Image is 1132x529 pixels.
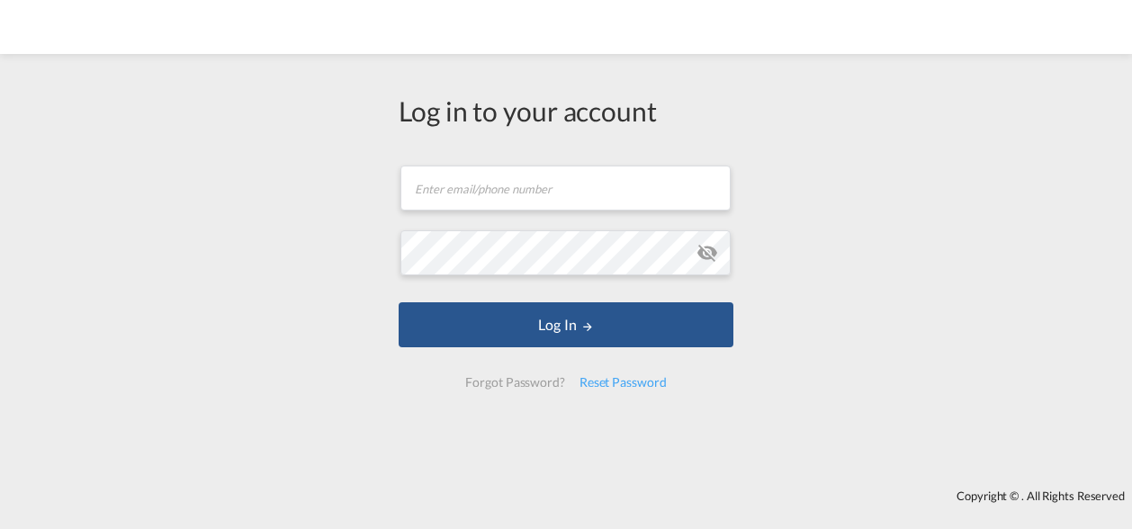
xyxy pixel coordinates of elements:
input: Enter email/phone number [400,166,731,211]
button: LOGIN [399,302,733,347]
div: Forgot Password? [458,366,571,399]
div: Log in to your account [399,92,733,130]
div: Reset Password [572,366,674,399]
md-icon: icon-eye-off [696,242,718,264]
